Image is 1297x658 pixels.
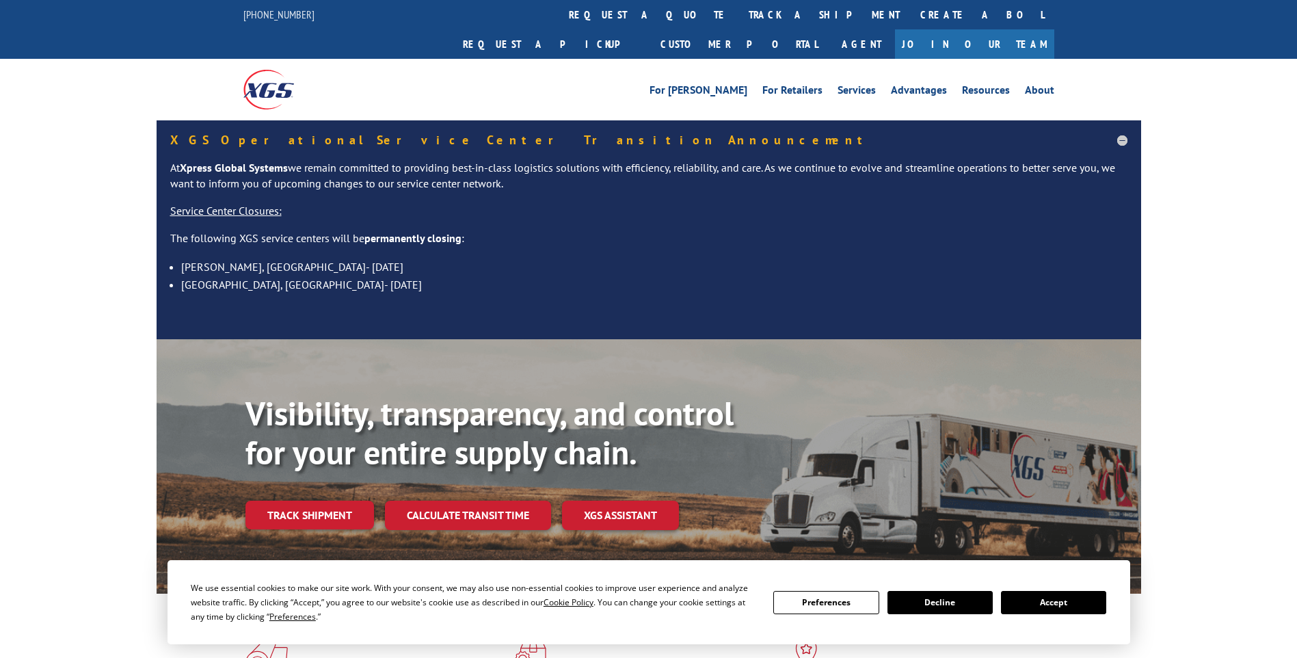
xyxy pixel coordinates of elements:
[168,560,1130,644] div: Cookie Consent Prompt
[180,161,288,174] strong: Xpress Global Systems
[170,204,282,218] u: Service Center Closures:
[650,29,828,59] a: Customer Portal
[544,596,593,608] span: Cookie Policy
[828,29,895,59] a: Agent
[243,8,315,21] a: [PHONE_NUMBER]
[895,29,1054,59] a: Join Our Team
[962,85,1010,100] a: Resources
[245,501,374,529] a: Track shipment
[1025,85,1054,100] a: About
[453,29,650,59] a: Request a pickup
[170,231,1127,258] p: The following XGS service centers will be :
[891,85,947,100] a: Advantages
[191,581,757,624] div: We use essential cookies to make our site work. With your consent, we may also use non-essential ...
[245,392,734,474] b: Visibility, transparency, and control for your entire supply chain.
[762,85,823,100] a: For Retailers
[181,276,1127,293] li: [GEOGRAPHIC_DATA], [GEOGRAPHIC_DATA]- [DATE]
[887,591,993,614] button: Decline
[385,501,551,530] a: Calculate transit time
[773,591,879,614] button: Preferences
[364,231,462,245] strong: permanently closing
[181,258,1127,276] li: [PERSON_NAME], [GEOGRAPHIC_DATA]- [DATE]
[170,134,1127,146] h5: XGS Operational Service Center Transition Announcement
[269,611,316,622] span: Preferences
[650,85,747,100] a: For [PERSON_NAME]
[838,85,876,100] a: Services
[170,160,1127,204] p: At we remain committed to providing best-in-class logistics solutions with efficiency, reliabilit...
[562,501,679,530] a: XGS ASSISTANT
[1001,591,1106,614] button: Accept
